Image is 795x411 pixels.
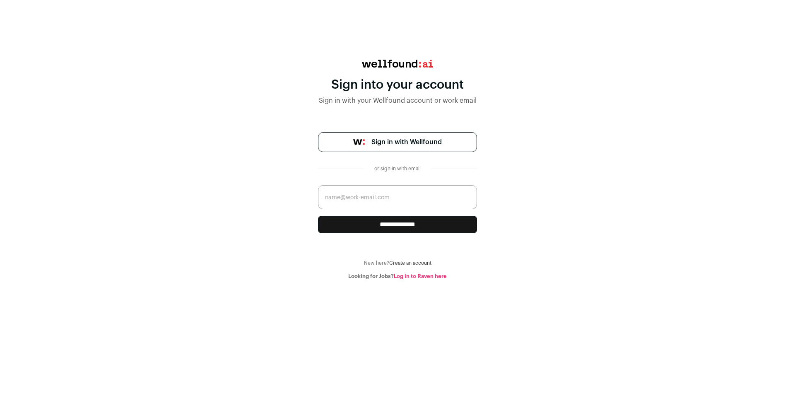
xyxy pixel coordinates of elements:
[353,139,365,145] img: wellfound-symbol-flush-black-fb3c872781a75f747ccb3a119075da62bfe97bd399995f84a933054e44a575c4.png
[389,261,431,266] a: Create an account
[318,96,477,106] div: Sign in with your Wellfound account or work email
[394,273,447,279] a: Log in to Raven here
[371,137,442,147] span: Sign in with Wellfound
[318,260,477,266] div: New here?
[371,165,424,172] div: or sign in with email
[362,60,433,68] img: wellfound:ai
[318,77,477,92] div: Sign into your account
[318,273,477,280] div: Looking for Jobs?
[318,132,477,152] a: Sign in with Wellfound
[318,185,477,209] input: name@work-email.com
